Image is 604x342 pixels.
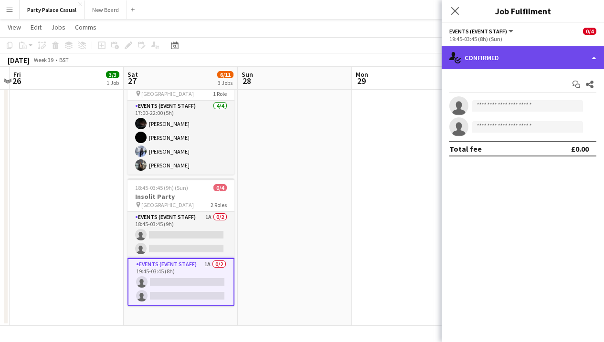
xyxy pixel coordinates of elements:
span: Week 39 [32,56,55,63]
a: Comms [71,21,100,33]
div: Confirmed [442,46,604,69]
app-job-card: 17:00-22:00 (5h)4/4Parto S Party [GEOGRAPHIC_DATA]1 RoleEvents (Event Staff)4/417:00-22:00 (5h)[P... [127,67,234,175]
span: 1 Role [213,90,227,97]
span: Sun [242,70,253,79]
span: 18:45-03:45 (9h) (Sun) [135,184,188,191]
div: £0.00 [571,144,589,154]
div: 1 Job [106,79,119,86]
span: View [8,23,21,31]
span: Edit [31,23,42,31]
span: Events (Event Staff) [449,28,507,35]
button: New Board [85,0,127,19]
span: Jobs [51,23,65,31]
span: [GEOGRAPHIC_DATA] [141,90,194,97]
div: 3 Jobs [218,79,233,86]
span: Fri [13,70,21,79]
span: 26 [12,75,21,86]
app-card-role: Events (Event Staff)1A0/218:45-03:45 (9h) [127,212,234,258]
button: Events (Event Staff) [449,28,515,35]
span: Sat [127,70,138,79]
span: Comms [75,23,96,31]
app-card-role: Events (Event Staff)4/417:00-22:00 (5h)[PERSON_NAME][PERSON_NAME][PERSON_NAME][PERSON_NAME] [127,101,234,175]
span: Mon [356,70,368,79]
span: 6/11 [217,71,233,78]
span: 2 Roles [211,201,227,208]
span: 3/3 [106,71,119,78]
h3: Job Fulfilment [442,5,604,17]
app-job-card: 18:45-03:45 (9h) (Sun)0/4Insolit Party [GEOGRAPHIC_DATA]2 RolesEvents (Event Staff)1A0/218:45-03:... [127,178,234,306]
span: 0/4 [213,184,227,191]
app-card-role: Events (Event Staff)1A0/219:45-03:45 (8h) [127,258,234,306]
h3: Insolit Party [127,192,234,201]
div: Total fee [449,144,482,154]
div: [DATE] [8,55,30,65]
button: Party Palace Casual [20,0,85,19]
span: 29 [354,75,368,86]
a: Edit [27,21,45,33]
div: 19:45-03:45 (8h) (Sun) [449,35,596,42]
div: BST [59,56,69,63]
span: 28 [240,75,253,86]
span: 0/4 [583,28,596,35]
a: Jobs [47,21,69,33]
span: [GEOGRAPHIC_DATA] [141,201,194,208]
a: View [4,21,25,33]
span: 27 [126,75,138,86]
